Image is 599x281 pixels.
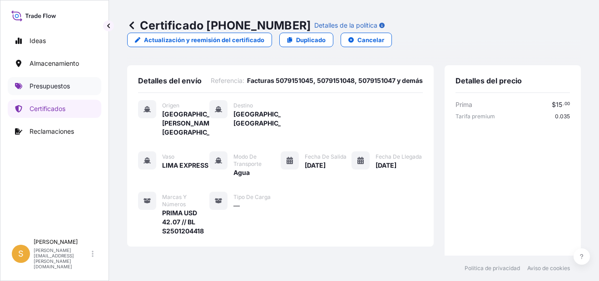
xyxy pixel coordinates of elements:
[8,32,101,50] a: Ideas
[8,122,101,140] a: Reclamaciones
[376,161,396,170] span: [DATE]
[144,35,264,44] p: Actualización y reemisión del certificado
[233,153,281,168] span: Modo de transporte
[8,77,101,95] a: Presupuestos
[305,161,326,170] span: [DATE]
[296,35,326,44] p: Duplicado
[247,76,423,85] span: Facturas 5079151045, 5079151048, 5079151047 y demás
[279,33,333,47] a: Duplicado
[140,18,311,33] font: Certificado [PHONE_NUMBER]
[527,265,570,272] a: Aviso de cookies
[455,113,495,120] span: Tarifa premium
[455,76,522,85] span: Detalles del precio
[162,153,174,160] span: Vaso
[233,168,250,177] span: Agua
[18,249,24,258] span: S
[34,238,90,246] p: [PERSON_NAME]
[465,265,520,272] a: Política de privacidad
[30,59,79,68] p: Almacenamiento
[138,76,202,85] span: Detalles del envío
[30,104,65,113] p: Certificados
[30,36,46,45] p: Ideas
[162,161,208,170] span: LIMA EXPRESS
[357,35,384,44] p: Cancelar
[30,82,70,91] p: Presupuestos
[233,201,240,210] span: —
[162,208,209,236] span: PRIMA USD 42.07 // BL S2501204418
[8,54,101,73] a: Almacenamiento
[211,76,244,85] span: Referencia:
[555,113,570,120] span: 0.035
[30,127,74,136] p: Reclamaciones
[376,153,422,160] span: Fecha de llegada
[8,100,101,118] a: Certificados
[455,100,472,109] span: Prima
[314,21,377,30] p: Detalles de la política
[564,102,570,106] span: 00
[162,110,209,137] span: [GEOGRAPHIC_DATA][PERSON_NAME], [GEOGRAPHIC_DATA]
[233,102,253,109] span: Destino
[305,153,347,160] span: Fecha de salida
[341,33,392,47] button: Cancelar
[552,102,556,108] span: $
[34,247,90,269] p: [PERSON_NAME][EMAIL_ADDRESS][PERSON_NAME][DOMAIN_NAME]
[127,33,272,47] a: Actualización y reemisión del certificado
[233,110,281,128] span: [GEOGRAPHIC_DATA], [GEOGRAPHIC_DATA]
[162,194,209,208] span: Marcas y números
[162,102,179,109] span: Origen
[233,194,271,201] span: Tipo de carga
[556,102,562,108] span: 15
[563,102,564,106] span: .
